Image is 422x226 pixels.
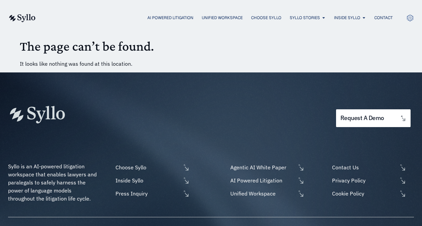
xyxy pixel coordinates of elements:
[251,15,281,21] a: Choose Syllo
[290,15,320,21] a: Syllo Stories
[114,163,190,171] a: Choose Syllo
[114,189,190,197] a: Press Inquiry
[229,163,304,171] a: Agentic AI White Paper
[340,115,384,121] span: request a demo
[330,189,414,197] a: Cookie Policy
[229,189,304,197] a: Unified Workspace
[229,176,296,184] span: AI Powered Litigation
[114,176,181,184] span: Inside Syllo
[330,163,397,171] span: Contact Us
[8,163,98,202] span: Syllo is an AI-powered litigation workspace that enables lawyers and paralegals to safely harness...
[20,38,403,54] h1: The page can’t be found.
[336,109,411,127] a: request a demo
[330,163,414,171] a: Contact Us
[49,15,393,21] div: Menu Toggle
[114,189,181,197] span: Press Inquiry
[202,15,243,21] a: Unified Workspace
[114,163,181,171] span: Choose Syllo
[8,14,36,22] img: syllo
[114,176,190,184] a: Inside Syllo
[330,176,397,184] span: Privacy Policy
[374,15,393,21] a: Contact
[49,15,393,21] nav: Menu
[334,15,360,21] a: Inside Syllo
[229,189,296,197] span: Unified Workspace
[330,176,414,184] a: Privacy Policy
[20,60,403,68] p: It looks like nothing was found at this location.
[229,163,296,171] span: Agentic AI White Paper
[229,176,304,184] a: AI Powered Litigation
[147,15,193,21] a: AI Powered Litigation
[330,189,397,197] span: Cookie Policy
